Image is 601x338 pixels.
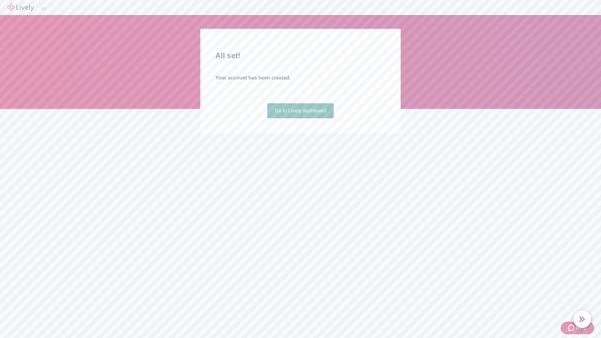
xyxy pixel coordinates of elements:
[215,50,386,61] h2: All set!
[573,310,591,328] button: chat
[568,324,576,332] svg: Zendesk support icon
[561,322,594,334] button: Zendesk support iconHelp
[576,324,587,332] span: Help
[267,103,334,118] a: Go to Lively dashboard
[41,8,46,10] button: Log out
[8,4,34,11] img: Lively
[215,74,386,82] h4: Your account has been created.
[579,316,585,322] svg: Lively AI Assistant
